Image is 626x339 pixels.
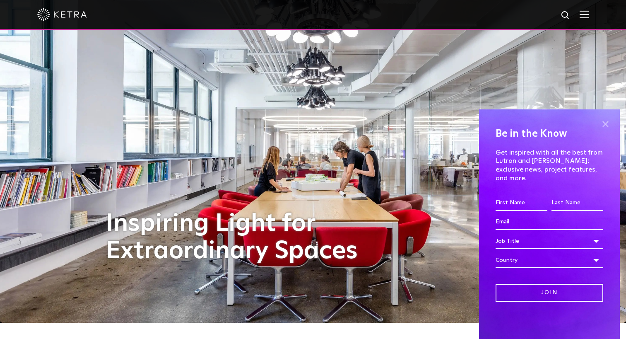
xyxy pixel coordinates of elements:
h4: Be in the Know [496,126,603,142]
input: Join [496,284,603,302]
div: Job Title [496,233,603,249]
h1: Inspiring Light for Extraordinary Spaces [106,210,375,265]
img: Hamburger%20Nav.svg [580,10,589,18]
input: Last Name [551,195,603,211]
p: Get inspired with all the best from Lutron and [PERSON_NAME]: exclusive news, project features, a... [496,148,603,183]
input: Email [496,214,603,230]
input: First Name [496,195,547,211]
img: search icon [561,10,571,21]
img: ketra-logo-2019-white [37,8,87,21]
div: Country [496,252,603,268]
